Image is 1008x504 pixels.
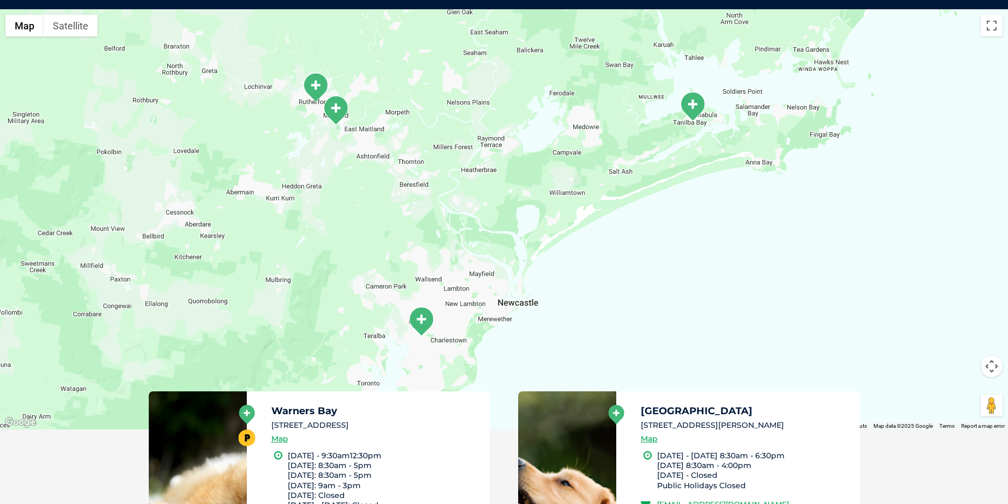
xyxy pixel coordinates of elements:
li: [STREET_ADDRESS] [271,420,481,431]
a: Map [271,433,288,445]
a: Terms (opens in new tab) [939,423,955,429]
button: Toggle fullscreen view [981,15,1003,36]
button: Drag Pegman onto the map to open Street View [981,395,1003,416]
img: Google [3,415,39,429]
h5: [GEOGRAPHIC_DATA] [641,406,850,416]
div: Maitland [322,95,349,125]
h5: Warners Bay [271,406,481,416]
div: Warners Bay [408,306,435,336]
div: Tanilba Bay [679,91,706,121]
li: [DATE] - [DATE] 8:30am - 6:30pm [DATE] 8:30am - 4:00pm [DATE] - Closed Public Holidays Closed [657,451,850,490]
button: Show street map [5,15,44,36]
div: Rutherford [302,72,329,102]
button: Show satellite imagery [44,15,98,36]
li: [STREET_ADDRESS][PERSON_NAME] [641,420,850,431]
a: Map [641,433,658,445]
a: Open this area in Google Maps (opens a new window) [3,415,39,429]
button: Map camera controls [981,355,1003,377]
span: Map data ©2025 Google [873,423,933,429]
a: Report a map error [961,423,1005,429]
